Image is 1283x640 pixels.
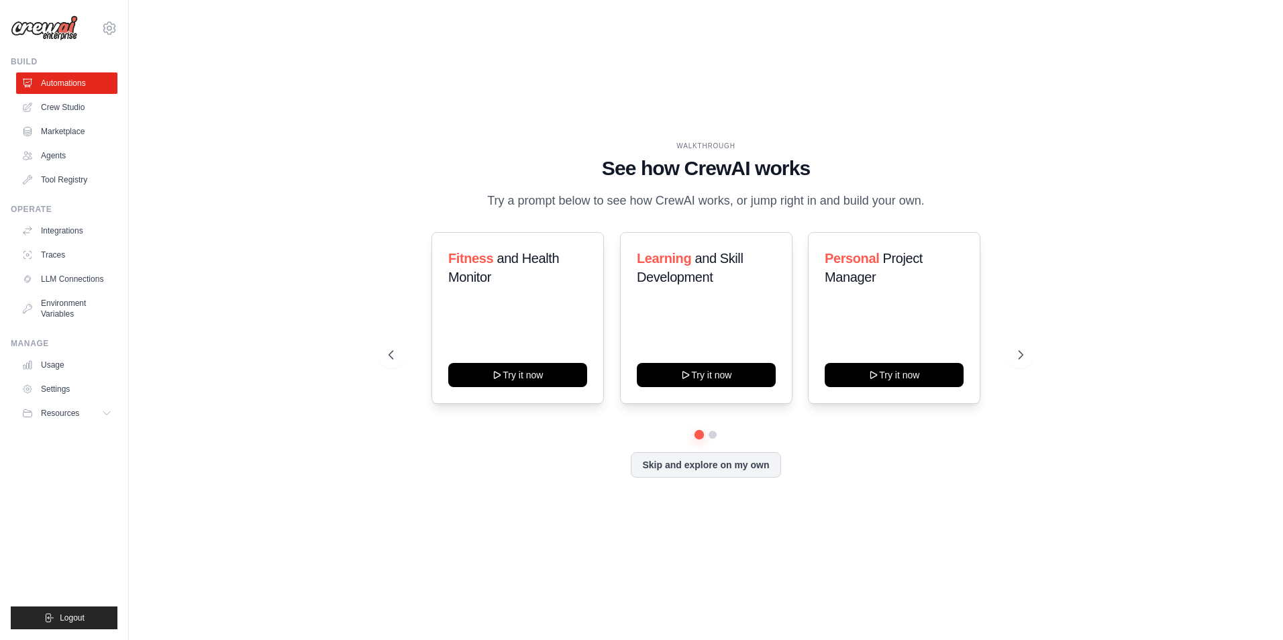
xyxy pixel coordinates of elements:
a: Agents [16,145,117,166]
span: Learning [637,251,691,266]
div: Build [11,56,117,67]
h1: See how CrewAI works [389,156,1023,180]
button: Resources [16,403,117,424]
button: Try it now [825,363,964,387]
img: Logo [11,15,78,41]
button: Skip and explore on my own [631,452,780,478]
a: LLM Connections [16,268,117,290]
button: Try it now [448,363,587,387]
a: Integrations [16,220,117,242]
a: Marketplace [16,121,117,142]
div: Operate [11,204,117,215]
span: and Skill Development [637,251,743,284]
button: Logout [11,606,117,629]
a: Environment Variables [16,292,117,325]
div: Manage [11,338,117,349]
span: Logout [60,612,85,623]
a: Traces [16,244,117,266]
p: Try a prompt below to see how CrewAI works, or jump right in and build your own. [480,191,931,211]
button: Try it now [637,363,776,387]
a: Settings [16,378,117,400]
span: Fitness [448,251,493,266]
a: Usage [16,354,117,376]
span: and Health Monitor [448,251,559,284]
a: Automations [16,72,117,94]
span: Resources [41,408,79,419]
a: Crew Studio [16,97,117,118]
a: Tool Registry [16,169,117,191]
div: WALKTHROUGH [389,141,1023,151]
span: Personal [825,251,879,266]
